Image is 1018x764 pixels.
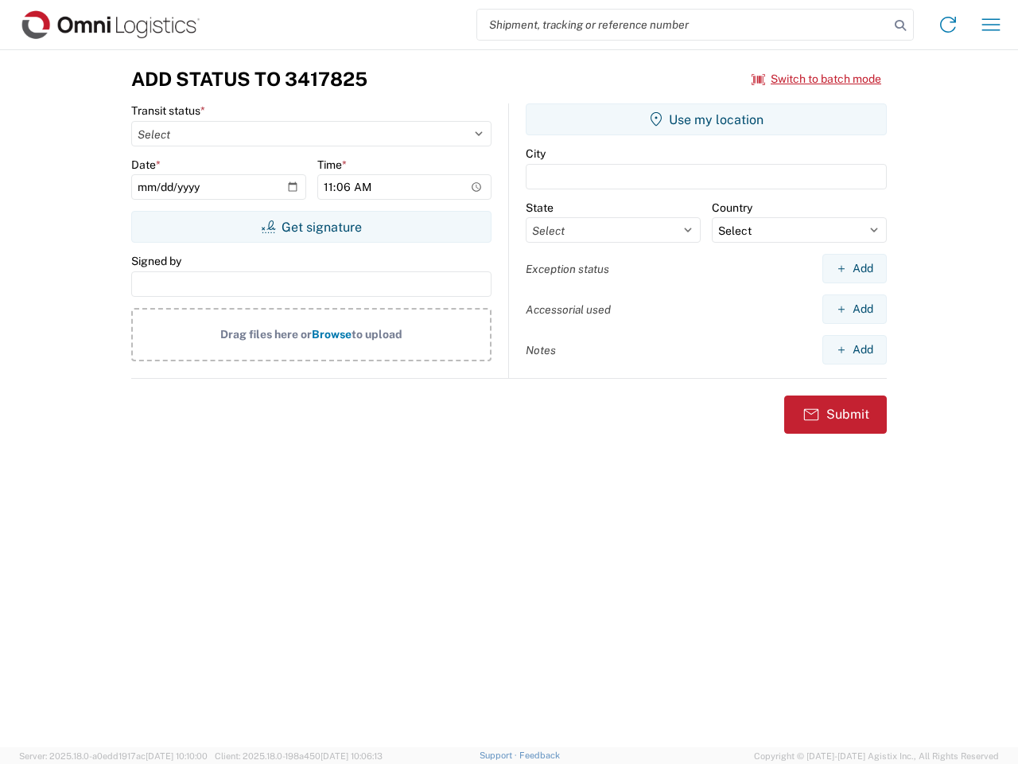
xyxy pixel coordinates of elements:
[526,262,609,276] label: Exception status
[477,10,889,40] input: Shipment, tracking or reference number
[215,751,383,761] span: Client: 2025.18.0-198a450
[519,750,560,760] a: Feedback
[352,328,402,341] span: to upload
[131,254,181,268] label: Signed by
[526,302,611,317] label: Accessorial used
[480,750,519,760] a: Support
[312,328,352,341] span: Browse
[822,335,887,364] button: Add
[321,751,383,761] span: [DATE] 10:06:13
[317,158,347,172] label: Time
[526,343,556,357] label: Notes
[131,103,205,118] label: Transit status
[712,201,752,215] label: Country
[131,68,367,91] h3: Add Status to 3417825
[19,751,208,761] span: Server: 2025.18.0-a0edd1917ac
[526,103,887,135] button: Use my location
[784,396,887,434] button: Submit
[220,328,312,341] span: Drag files here or
[131,158,161,172] label: Date
[526,146,546,161] label: City
[146,751,208,761] span: [DATE] 10:10:00
[752,66,881,92] button: Switch to batch mode
[822,254,887,283] button: Add
[754,749,999,763] span: Copyright © [DATE]-[DATE] Agistix Inc., All Rights Reserved
[822,294,887,324] button: Add
[131,211,492,243] button: Get signature
[526,201,554,215] label: State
